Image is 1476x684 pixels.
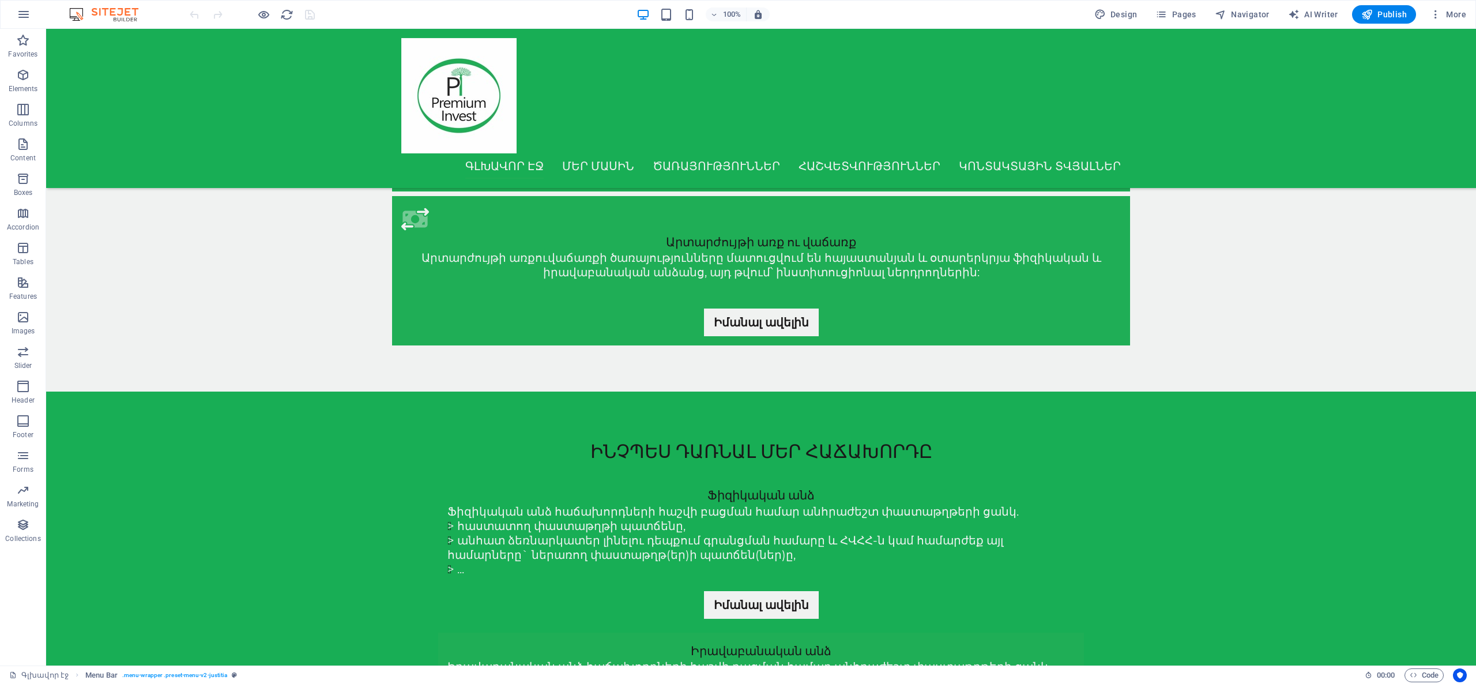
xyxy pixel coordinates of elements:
i: On resize automatically adjust zoom level to fit chosen device. [753,9,763,20]
span: Design [1094,9,1138,20]
p: Elements [9,84,38,93]
button: reload [280,7,293,21]
button: More [1425,5,1471,24]
p: Collections [5,534,40,543]
p: Tables [13,257,33,266]
nav: breadcrumb [85,668,237,682]
div: Design (Ctrl+Alt+Y) [1090,5,1142,24]
button: 100% [706,7,747,21]
p: Accordion [7,223,39,232]
button: Navigator [1210,5,1274,24]
button: AI Writer [1283,5,1343,24]
button: Pages [1151,5,1200,24]
h6: 100% [723,7,741,21]
button: Publish [1352,5,1416,24]
span: Navigator [1215,9,1270,20]
button: Usercentrics [1453,668,1467,682]
span: More [1430,9,1466,20]
p: Content [10,153,36,163]
p: Footer [13,430,33,439]
p: Favorites [8,50,37,59]
span: AI Writer [1288,9,1338,20]
h6: Session time [1365,668,1395,682]
img: Editor Logo [66,7,153,21]
i: Reload page [280,8,293,21]
button: Click here to leave preview mode and continue editing [257,7,270,21]
span: : [1385,671,1387,679]
p: Forms [13,465,33,474]
span: Pages [1155,9,1196,20]
span: 00 00 [1377,668,1395,682]
p: Slider [14,361,32,370]
button: Code [1405,668,1444,682]
p: Marketing [7,499,39,509]
a: Click to cancel selection. Double-click to open Pages [9,668,69,682]
p: Boxes [14,188,33,197]
p: Features [9,292,37,301]
span: Publish [1361,9,1407,20]
p: Columns [9,119,37,128]
span: Code [1410,668,1439,682]
p: Header [12,396,35,405]
button: Design [1090,5,1142,24]
span: Click to select. Double-click to edit [85,668,118,682]
i: This element is a customizable preset [232,672,237,678]
span: . menu-wrapper .preset-menu-v2-justitia [122,668,228,682]
p: Images [12,326,35,336]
